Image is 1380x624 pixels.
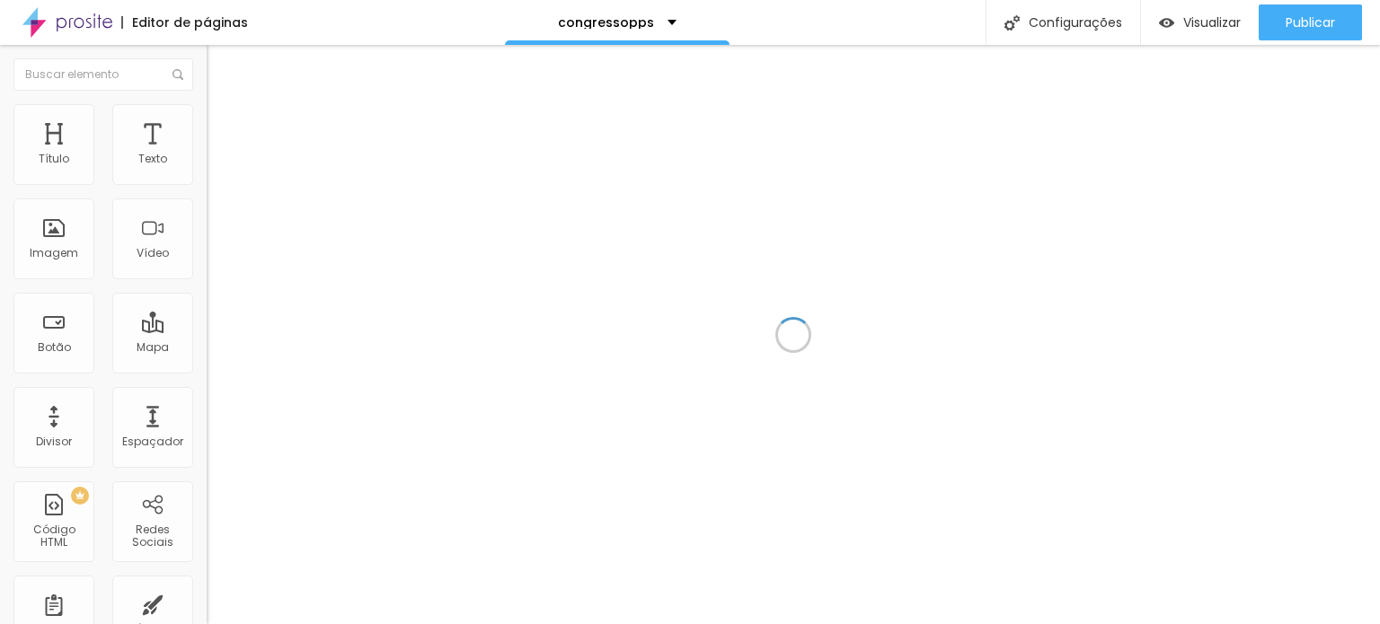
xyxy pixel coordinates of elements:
button: Publicar [1259,4,1362,40]
div: Texto [138,153,167,165]
span: Publicar [1286,15,1335,30]
img: Icone [172,69,183,80]
input: Buscar elemento [13,58,193,91]
button: Visualizar [1141,4,1259,40]
div: Vídeo [137,247,169,259]
img: Icone [1004,15,1020,31]
div: Botão [38,341,71,354]
div: Divisor [36,435,72,448]
p: congressopps [558,16,654,29]
div: Título [39,153,69,165]
div: Editor de páginas [121,16,248,29]
img: view-1.svg [1159,15,1174,31]
div: Imagem [30,247,78,259]
div: Código HTML [18,523,89,549]
div: Espaçador [122,435,183,448]
div: Redes Sociais [117,523,188,549]
span: Visualizar [1183,15,1241,30]
div: Mapa [137,341,169,354]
